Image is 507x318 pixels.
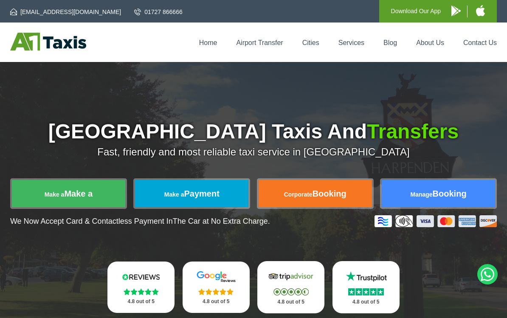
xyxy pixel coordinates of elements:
img: Stars [198,288,234,295]
a: About Us [416,39,444,46]
img: A1 Taxis St Albans LTD [10,33,86,51]
h1: [GEOGRAPHIC_DATA] Taxis And [10,121,497,142]
p: 4.8 out of 5 [267,297,315,307]
p: 4.8 out of 5 [192,296,240,307]
a: Make aMake a [12,180,125,207]
p: 4.8 out of 5 [117,296,165,307]
a: Trustpilot Stars 4.8 out of 5 [332,261,400,313]
span: Make a [45,191,65,198]
img: Stars [348,288,384,295]
span: The Car at No Extra Charge. [173,217,270,225]
p: Fast, friendly and most reliable taxi service in [GEOGRAPHIC_DATA] [10,146,497,158]
img: Tripadvisor [267,270,315,283]
a: 01727 866666 [134,8,183,16]
a: [EMAIL_ADDRESS][DOMAIN_NAME] [10,8,121,16]
img: A1 Taxis iPhone App [476,5,485,16]
a: Cities [302,39,319,46]
img: A1 Taxis Android App [451,6,461,16]
img: Reviews.io [117,271,165,283]
a: Contact Us [463,39,497,46]
img: Google [192,271,240,283]
img: Stars [273,288,309,295]
p: We Now Accept Card & Contactless Payment In [10,217,270,226]
a: Google Stars 4.8 out of 5 [183,262,250,313]
span: Manage [410,191,432,198]
a: Make aPayment [135,180,248,207]
span: Make a [164,191,184,198]
a: Airport Transfer [236,39,283,46]
span: Transfers [367,120,459,143]
img: Stars [124,288,159,295]
a: Services [338,39,364,46]
p: Download Our App [391,6,441,17]
a: ManageBooking [382,180,495,207]
a: Home [199,39,217,46]
img: Trustpilot [342,270,390,283]
img: Credit And Debit Cards [375,215,497,227]
a: Tripadvisor Stars 4.8 out of 5 [257,261,324,313]
a: Blog [383,39,397,46]
span: Corporate [284,191,313,198]
p: 4.8 out of 5 [342,297,390,307]
a: Reviews.io Stars 4.8 out of 5 [107,262,175,313]
a: CorporateBooking [259,180,372,207]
